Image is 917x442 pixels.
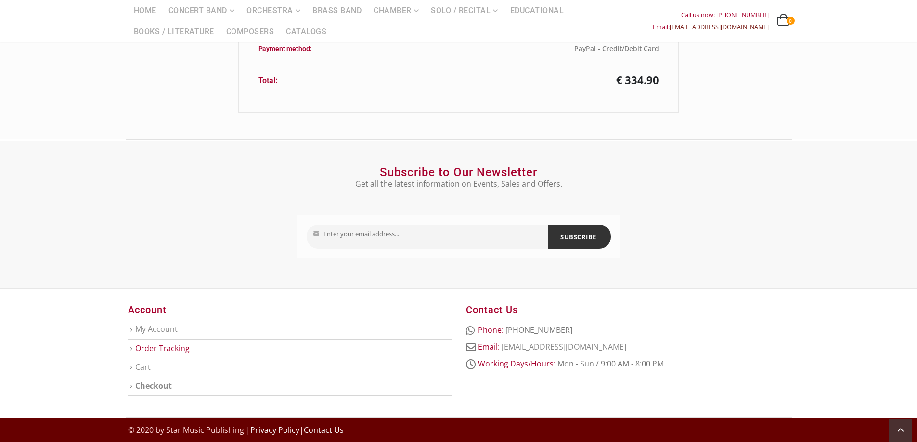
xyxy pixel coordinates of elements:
[787,17,794,25] span: 0
[560,229,596,244] span: SUBSCRIBE
[250,425,299,435] a: Privacy Policy
[135,380,172,391] a: Checkout
[653,9,769,21] div: Call us now: [PHONE_NUMBER]
[297,165,620,179] h2: Subscribe to Our Newsletter
[515,33,664,64] td: PayPal - Credit/Debit Card
[135,324,178,334] a: My Account
[258,43,510,54] h4: Payment method:
[466,303,789,316] h3: Contact Us
[135,362,151,372] a: Cart
[128,425,344,435] span: © 2020 by Star Music Publishing | |
[135,343,190,354] a: Order Tracking
[258,76,510,86] h4: Total:
[304,425,344,435] a: Contact Us
[502,341,626,352] a: [EMAIL_ADDRESS][DOMAIN_NAME]
[280,21,332,42] a: Catalogs
[478,358,555,369] strong: Working Days/Hours:
[128,303,452,316] h3: Account
[128,21,220,42] a: Books / Literature
[297,178,620,189] p: Get all the latest information on Events, Sales and Offers.
[616,73,622,87] span: €
[653,21,769,33] div: Email:
[548,225,611,249] button: SUBSCRIBE
[220,21,280,42] a: Composers
[557,358,664,369] span: Mon - Sun / 9:00 AM - 8:00 PM
[505,325,572,335] span: [PHONE_NUMBER]
[478,325,504,335] strong: Phone:
[616,73,659,87] span: 334.90
[478,341,500,352] strong: Email:
[670,23,769,31] a: [EMAIL_ADDRESS][DOMAIN_NAME]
